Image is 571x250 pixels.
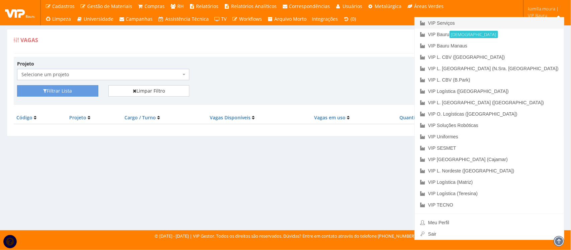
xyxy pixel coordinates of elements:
[231,3,277,9] span: Relatórios Analíticos
[74,13,116,25] a: Universidade
[415,199,564,211] a: VIP TECNO
[156,13,212,25] a: Assistência Técnica
[399,114,448,121] a: Quantidade de Vagas
[265,13,309,25] a: Arquivo Morto
[414,3,444,9] span: Áreas Verdes
[275,16,307,22] span: Arquivo Morto
[17,69,189,80] span: Selecione um projeto
[415,142,564,154] a: VIP SESMET
[87,3,132,9] span: Gestão de Materiais
[415,29,564,40] a: VIP Bauru[DEMOGRAPHIC_DATA]
[528,5,562,19] span: kamilla.moura | VIP Bauru
[211,13,229,25] a: TV
[343,3,362,9] span: Usuários
[289,3,330,9] span: Correspondências
[17,85,98,97] button: Filtrar Lista
[415,165,564,176] a: VIP L. Nordeste ([GEOGRAPHIC_DATA])
[415,154,564,165] a: VIP [GEOGRAPHIC_DATA] (Cajamar)
[415,120,564,131] a: VIP Soluções Robóticas
[415,97,564,108] a: VIP L. [GEOGRAPHIC_DATA] ([GEOGRAPHIC_DATA])
[415,176,564,188] a: VIP Logística (Matriz)
[415,131,564,142] a: VIP Uniformes
[375,3,402,9] span: Metalúrgica
[17,60,34,67] label: Projeto
[415,63,564,74] a: VIP L. [GEOGRAPHIC_DATA] (N.Sra. [GEOGRAPHIC_DATA])
[415,217,564,228] a: Meu Perfil
[309,13,341,25] a: Integrações
[450,31,498,38] small: [DEMOGRAPHIC_DATA]
[155,233,416,239] div: © [DATE] - [DATE] | VIP Gestor. Todos os direitos são reservados. Dúvidas? Entre em contato atrav...
[165,16,209,22] span: Assistência Técnica
[415,74,564,86] a: VIP L. CBV (B.Park)
[239,16,262,22] span: Workflows
[312,16,338,22] span: Integrações
[126,16,153,22] span: Campanhas
[53,16,71,22] span: Limpeza
[70,114,87,121] a: Projeto
[415,188,564,199] a: VIP Logística (Teresina)
[221,16,227,22] span: TV
[415,51,564,63] a: VIP L. CBV ([GEOGRAPHIC_DATA])
[108,85,190,97] a: Limpar Filtro
[20,36,38,44] span: Vagas
[196,3,219,9] span: Relatórios
[177,3,184,9] span: RH
[314,114,346,121] a: Vagas em uso
[16,114,32,121] a: Código
[341,13,359,25] a: (0)
[124,114,156,121] a: Cargo / Turno
[351,16,356,22] span: (0)
[415,17,564,29] a: VIP Serviços
[42,13,74,25] a: Limpeza
[415,86,564,97] a: VIP Logística ([GEOGRAPHIC_DATA])
[415,108,564,120] a: VIP O. Logísticas ([GEOGRAPHIC_DATA])
[210,114,251,121] a: Vagas Disponíveis
[53,3,75,9] span: Cadastros
[116,13,156,25] a: Campanhas
[21,71,181,78] span: Selecione um projeto
[415,228,564,240] a: Sair
[5,8,35,18] img: logo
[145,3,165,9] span: Compras
[84,16,113,22] span: Universidade
[229,13,265,25] a: Workflows
[415,40,564,51] a: VIP Bauru Manaus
